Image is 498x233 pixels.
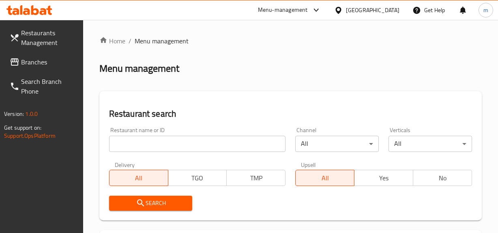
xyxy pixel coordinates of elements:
div: All [389,136,472,152]
button: No [413,170,472,186]
nav: breadcrumb [99,36,482,46]
a: Restaurants Management [3,23,83,52]
a: Search Branch Phone [3,72,83,101]
span: Get support on: [4,122,41,133]
span: Menu management [135,36,189,46]
label: Delivery [115,162,135,167]
input: Search for restaurant name or ID.. [109,136,286,152]
span: No [416,172,469,184]
button: All [109,170,168,186]
h2: Menu management [99,62,179,75]
span: Yes [358,172,410,184]
span: 1.0.0 [25,109,38,119]
a: Branches [3,52,83,72]
a: Support.OpsPlatform [4,130,56,141]
span: Search Branch Phone [21,77,77,96]
span: Restaurants Management [21,28,77,47]
button: Search [109,196,193,211]
span: TMP [230,172,282,184]
a: Home [99,36,125,46]
span: TGO [172,172,224,184]
span: Version: [4,109,24,119]
div: Menu-management [258,5,308,15]
button: TMP [226,170,285,186]
span: Search [116,198,186,208]
button: Yes [354,170,413,186]
span: All [299,172,351,184]
div: [GEOGRAPHIC_DATA] [346,6,399,15]
button: TGO [168,170,227,186]
span: All [113,172,165,184]
label: Upsell [301,162,316,167]
span: m [483,6,488,15]
li: / [129,36,131,46]
span: Branches [21,57,77,67]
h2: Restaurant search [109,108,472,120]
button: All [295,170,354,186]
div: All [295,136,379,152]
